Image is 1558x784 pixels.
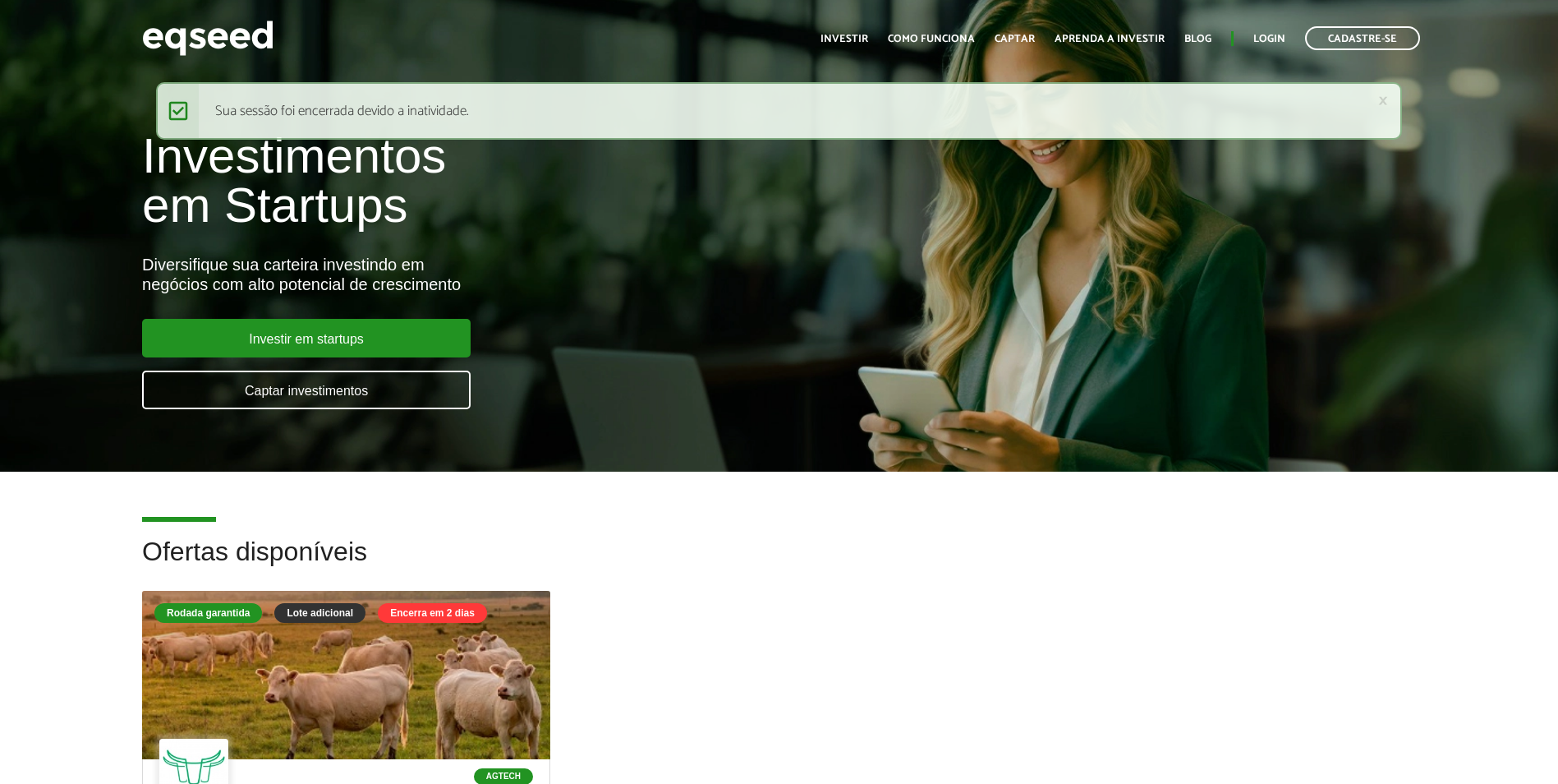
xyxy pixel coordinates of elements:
[156,82,1403,140] div: Sua sessão foi encerrada devido a inatividade.
[888,34,975,44] a: Como funciona
[142,371,471,409] a: Captar investimentos
[274,603,365,623] div: Lote adicional
[995,34,1035,44] a: Captar
[1305,26,1420,50] a: Cadastre-se
[820,34,868,44] a: Investir
[154,603,262,623] div: Rodada garantida
[142,255,897,294] div: Diversifique sua carteira investindo em negócios com alto potencial de crescimento
[378,603,487,623] div: Encerra em 2 dias
[1184,34,1211,44] a: Blog
[1055,34,1165,44] a: Aprenda a investir
[142,16,273,60] img: EqSeed
[142,131,897,230] h1: Investimentos em Startups
[1253,34,1285,44] a: Login
[142,537,1416,591] h2: Ofertas disponíveis
[1378,92,1388,109] a: ×
[142,319,471,357] a: Investir em startups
